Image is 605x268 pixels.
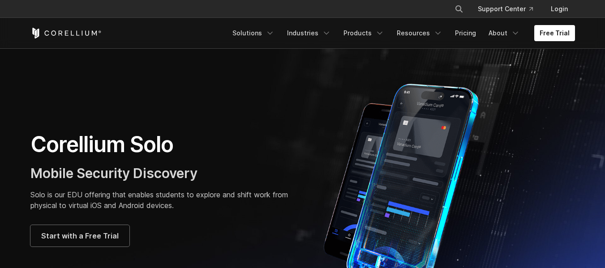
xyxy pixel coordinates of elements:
div: Navigation Menu [227,25,575,41]
a: About [483,25,525,41]
a: Corellium Home [30,28,102,38]
a: Start with a Free Trial [30,225,129,247]
a: Login [544,1,575,17]
a: Free Trial [534,25,575,41]
p: Solo is our EDU offering that enables students to explore and shift work from physical to virtual... [30,189,294,211]
a: Products [338,25,390,41]
a: Resources [391,25,448,41]
a: Pricing [450,25,481,41]
span: Start with a Free Trial [41,230,119,241]
div: Navigation Menu [444,1,575,17]
a: Industries [282,25,336,41]
button: Search [451,1,467,17]
span: Mobile Security Discovery [30,165,197,181]
a: Support Center [471,1,540,17]
a: Solutions [227,25,280,41]
h1: Corellium Solo [30,131,294,158]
